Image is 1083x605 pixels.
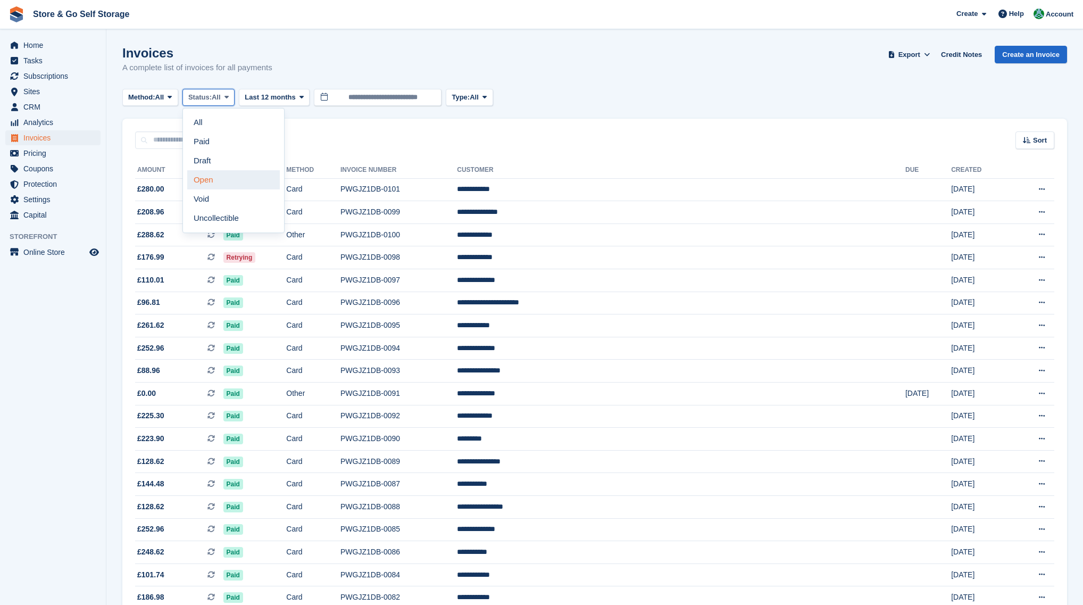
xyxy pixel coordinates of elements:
[122,89,178,106] button: Method: All
[5,69,101,84] a: menu
[137,456,164,467] span: £128.62
[951,473,1011,496] td: [DATE]
[23,146,87,161] span: Pricing
[223,524,243,535] span: Paid
[340,246,457,269] td: PWGJZ1DB-0098
[340,496,457,519] td: PWGJZ1DB-0088
[223,434,243,444] span: Paid
[137,320,164,331] span: £261.62
[905,162,951,179] th: Due
[951,223,1011,246] td: [DATE]
[5,38,101,53] a: menu
[340,162,457,179] th: Invoice Number
[23,38,87,53] span: Home
[245,92,295,103] span: Last 12 months
[5,161,101,176] a: menu
[23,115,87,130] span: Analytics
[5,245,101,260] a: menu
[1009,9,1024,19] span: Help
[223,570,243,581] span: Paid
[340,360,457,383] td: PWGJZ1DB-0093
[995,46,1067,63] a: Create an Invoice
[182,89,235,106] button: Status: All
[286,518,340,541] td: Card
[951,496,1011,519] td: [DATE]
[23,161,87,176] span: Coupons
[5,100,101,114] a: menu
[223,388,243,399] span: Paid
[286,269,340,292] td: Card
[286,473,340,496] td: Card
[286,496,340,519] td: Card
[137,501,164,512] span: £128.62
[286,314,340,337] td: Card
[137,546,164,558] span: £248.62
[286,337,340,360] td: Card
[128,92,155,103] span: Method:
[137,343,164,354] span: £252.96
[951,450,1011,473] td: [DATE]
[446,89,493,106] button: Type: All
[137,592,164,603] span: £186.98
[951,201,1011,224] td: [DATE]
[340,292,457,314] td: PWGJZ1DB-0096
[937,46,986,63] a: Credit Notes
[223,592,243,603] span: Paid
[951,428,1011,451] td: [DATE]
[23,192,87,207] span: Settings
[137,229,164,241] span: £288.62
[340,473,457,496] td: PWGJZ1DB-0087
[951,563,1011,586] td: [DATE]
[223,297,243,308] span: Paid
[135,162,223,179] th: Amount
[10,231,106,242] span: Storefront
[951,314,1011,337] td: [DATE]
[188,92,212,103] span: Status:
[223,230,243,241] span: Paid
[340,178,457,201] td: PWGJZ1DB-0101
[905,383,951,405] td: [DATE]
[23,245,87,260] span: Online Store
[223,457,243,467] span: Paid
[951,162,1011,179] th: Created
[956,9,978,19] span: Create
[29,5,134,23] a: Store & Go Self Storage
[286,428,340,451] td: Card
[951,178,1011,201] td: [DATE]
[23,177,87,192] span: Protection
[340,541,457,564] td: PWGJZ1DB-0086
[951,405,1011,428] td: [DATE]
[470,92,479,103] span: All
[137,569,164,581] span: £101.74
[286,360,340,383] td: Card
[137,478,164,490] span: £144.48
[223,547,243,558] span: Paid
[187,209,280,228] a: Uncollectible
[951,360,1011,383] td: [DATE]
[340,314,457,337] td: PWGJZ1DB-0095
[212,92,221,103] span: All
[187,170,280,189] a: Open
[187,113,280,132] a: All
[23,53,87,68] span: Tasks
[286,563,340,586] td: Card
[23,69,87,84] span: Subscriptions
[457,162,905,179] th: Customer
[137,297,160,308] span: £96.81
[137,206,164,218] span: £208.96
[340,337,457,360] td: PWGJZ1DB-0094
[223,411,243,421] span: Paid
[137,410,164,421] span: £225.30
[137,524,164,535] span: £252.96
[286,246,340,269] td: Card
[155,92,164,103] span: All
[452,92,470,103] span: Type:
[1033,135,1047,146] span: Sort
[340,201,457,224] td: PWGJZ1DB-0099
[23,84,87,99] span: Sites
[951,541,1011,564] td: [DATE]
[5,146,101,161] a: menu
[23,130,87,145] span: Invoices
[286,178,340,201] td: Card
[898,49,920,60] span: Export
